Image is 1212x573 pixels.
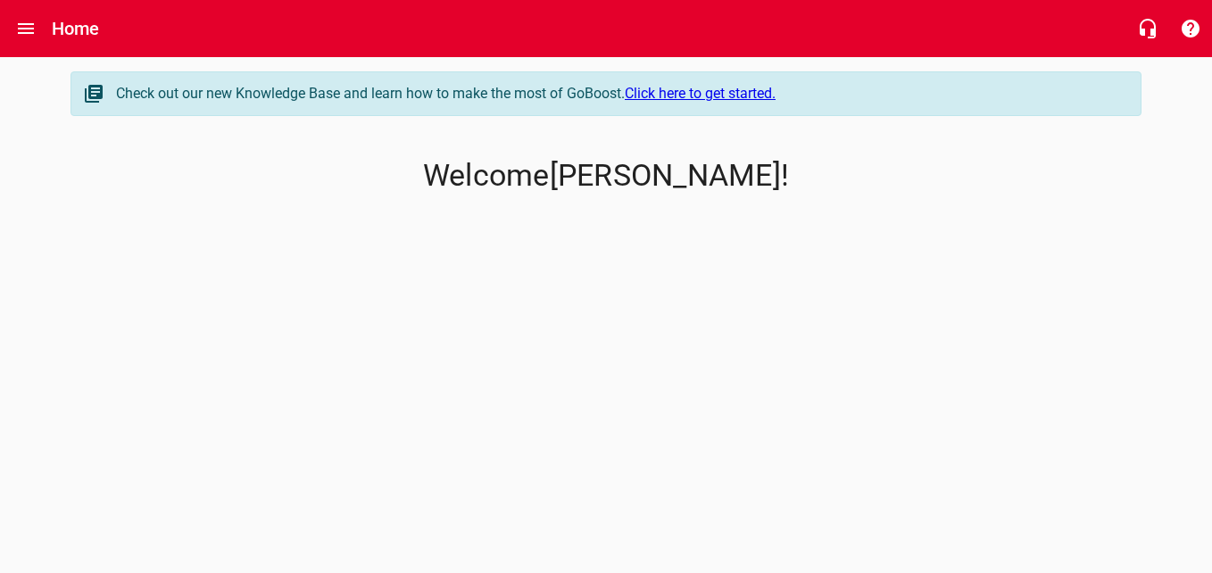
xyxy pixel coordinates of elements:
p: Welcome [PERSON_NAME] ! [71,158,1141,194]
h6: Home [52,14,100,43]
div: Check out our new Knowledge Base and learn how to make the most of GoBoost. [116,83,1123,104]
button: Live Chat [1126,7,1169,50]
button: Support Portal [1169,7,1212,50]
button: Open drawer [4,7,47,50]
a: Click here to get started. [625,85,776,102]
